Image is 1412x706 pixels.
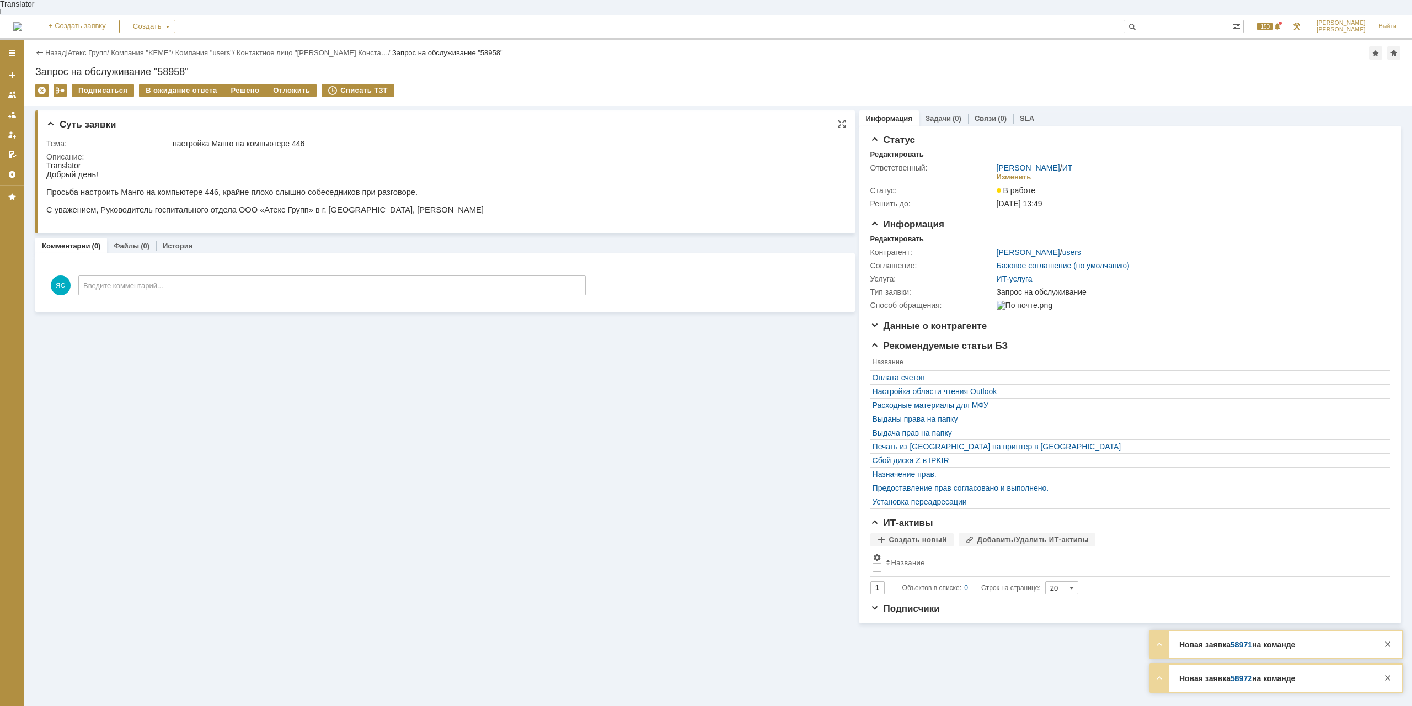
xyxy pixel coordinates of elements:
[237,49,388,57] a: Контактное лицо "[PERSON_NAME] Конста…
[51,275,71,295] span: ЯС
[870,150,924,159] div: Редактировать
[46,139,170,148] div: Тема:
[1310,15,1372,38] a: [PERSON_NAME][PERSON_NAME]
[870,199,994,208] div: Решить до:
[964,581,968,594] div: 0
[42,15,113,38] a: + Создать заявку
[3,66,21,84] a: Создать заявку
[926,114,951,123] a: Задачи
[175,49,237,57] div: /
[1317,20,1366,26] span: [PERSON_NAME]
[873,484,1382,492] a: Предоставление прав согласовано и выполнено.
[1062,163,1073,172] a: ИТ
[870,186,994,195] div: Статус:
[953,114,961,123] div: (0)
[870,163,994,172] div: Ответственный:
[3,106,21,124] a: Заявки в моей ответственности
[873,470,1382,479] a: Назначение прав.
[1290,20,1303,33] a: Перейти в интерфейс администратора
[870,288,994,296] div: Тип заявки:
[92,242,101,250] div: (0)
[873,415,1382,423] a: Выданы права на папку
[997,186,1035,195] span: В работе
[42,242,90,250] a: Комментарии
[3,166,21,183] a: Настройки
[998,114,1007,123] div: (0)
[46,152,838,161] div: Описание:
[1179,640,1295,649] strong: Новая заявка на команде
[870,603,940,614] span: Подписчики
[1179,674,1295,683] strong: Новая заявка на команде
[1231,640,1252,649] a: 58971
[13,22,22,31] img: logo
[997,274,1033,283] a: ИТ-услуга
[1372,15,1403,38] a: Выйти
[902,584,961,592] span: Объектов в списке:
[173,139,836,148] div: настройка Манго на компьютере 446
[3,126,21,144] a: Мои заявки
[873,387,1382,396] a: Настройка области чтения Outlook
[997,288,1383,296] div: Запрос на обслуживание
[870,261,994,270] div: Соглашение:
[1231,674,1252,683] a: 58972
[870,135,915,145] span: Статус
[1387,46,1400,60] div: Сделать домашней страницей
[870,356,1384,371] th: Название
[873,497,1382,506] a: Установка переадресации
[68,49,111,57] div: /
[13,22,22,31] a: Перейти на домашнюю страницу
[46,119,116,130] span: Суть заявки
[1369,46,1382,60] div: Добавить в избранное
[884,551,1384,577] th: Название
[870,341,1008,351] span: Рекомендуемые статьи БЗ
[891,559,925,567] div: Название
[870,235,924,243] div: Редактировать
[1153,638,1166,651] div: Развернуть
[1020,114,1034,123] a: SLA
[392,49,503,57] div: Запрос на обслуживание "58958"
[997,248,1060,257] a: [PERSON_NAME]
[997,301,1052,310] img: По почте.png
[870,301,994,310] div: Способ обращения:
[141,242,149,250] div: (0)
[902,581,1041,594] i: Строк на странице:
[66,48,67,56] div: |
[873,456,1382,465] a: Сбой диска Z в IPKIR
[873,442,1382,451] a: Печать из [GEOGRAPHIC_DATA] на принтер в [GEOGRAPHIC_DATA]
[975,114,996,123] a: Связи
[114,242,139,250] a: Файлы
[175,49,233,57] a: Компания "users"
[997,173,1031,182] div: Изменить
[873,401,1382,410] a: Расходные материалы для МФУ
[997,248,1081,257] div: /
[1250,15,1283,38] div: Открыть панель уведомлений
[870,219,944,230] span: Информация
[111,49,171,57] a: Компания "KEME"
[866,114,912,123] a: Информация
[837,119,846,128] div: На всю страницу
[163,242,192,250] a: История
[873,428,1382,437] a: Выдача прав на папку
[997,163,1073,172] div: /
[870,518,933,528] span: ИТ-активы
[873,373,1382,382] a: Оплата счетов
[35,66,1401,77] div: Запрос на обслуживание "58958"
[997,163,1060,172] a: [PERSON_NAME]
[870,274,994,283] div: Услуга:
[1153,671,1166,684] div: Развернуть
[111,49,175,57] div: /
[1062,248,1081,257] a: users
[3,146,21,163] a: Мои согласования
[997,261,1130,270] a: Базовое соглашение (по умолчанию)
[45,49,66,57] a: Назад
[3,86,21,104] a: Заявки на командах
[68,49,107,57] a: Атекс Групп
[237,49,392,57] div: /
